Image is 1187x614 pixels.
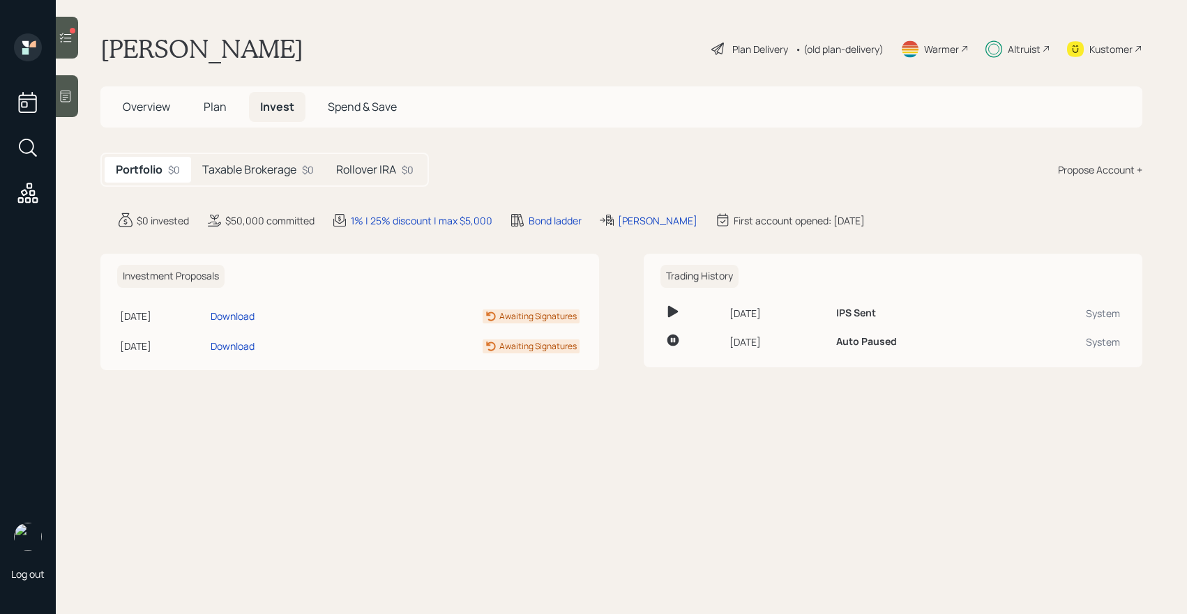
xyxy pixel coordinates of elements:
[204,99,227,114] span: Plan
[1008,42,1041,56] div: Altruist
[328,99,397,114] span: Spend & Save
[120,339,205,353] div: [DATE]
[732,42,788,56] div: Plan Delivery
[116,163,162,176] h5: Portfolio
[123,99,170,114] span: Overview
[729,335,826,349] div: [DATE]
[924,42,959,56] div: Warmer
[351,213,492,228] div: 1% | 25% discount | max $5,000
[729,306,826,321] div: [DATE]
[836,307,876,319] h6: IPS Sent
[1089,42,1133,56] div: Kustomer
[529,213,582,228] div: Bond ladder
[618,213,697,228] div: [PERSON_NAME]
[1058,162,1142,177] div: Propose Account +
[402,162,414,177] div: $0
[660,265,739,288] h6: Trading History
[336,163,396,176] h5: Rollover IRA
[734,213,865,228] div: First account opened: [DATE]
[499,340,577,353] div: Awaiting Signatures
[202,163,296,176] h5: Taxable Brokerage
[117,265,225,288] h6: Investment Proposals
[836,336,897,348] h6: Auto Paused
[100,33,303,64] h1: [PERSON_NAME]
[11,567,45,581] div: Log out
[302,162,314,177] div: $0
[795,42,884,56] div: • (old plan-delivery)
[211,309,255,323] div: Download
[1017,306,1120,321] div: System
[211,339,255,353] div: Download
[1017,335,1120,349] div: System
[225,213,315,228] div: $50,000 committed
[137,213,189,228] div: $0 invested
[260,99,294,114] span: Invest
[499,310,577,323] div: Awaiting Signatures
[120,309,205,323] div: [DATE]
[14,523,42,551] img: sami-boghos-headshot.png
[168,162,180,177] div: $0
